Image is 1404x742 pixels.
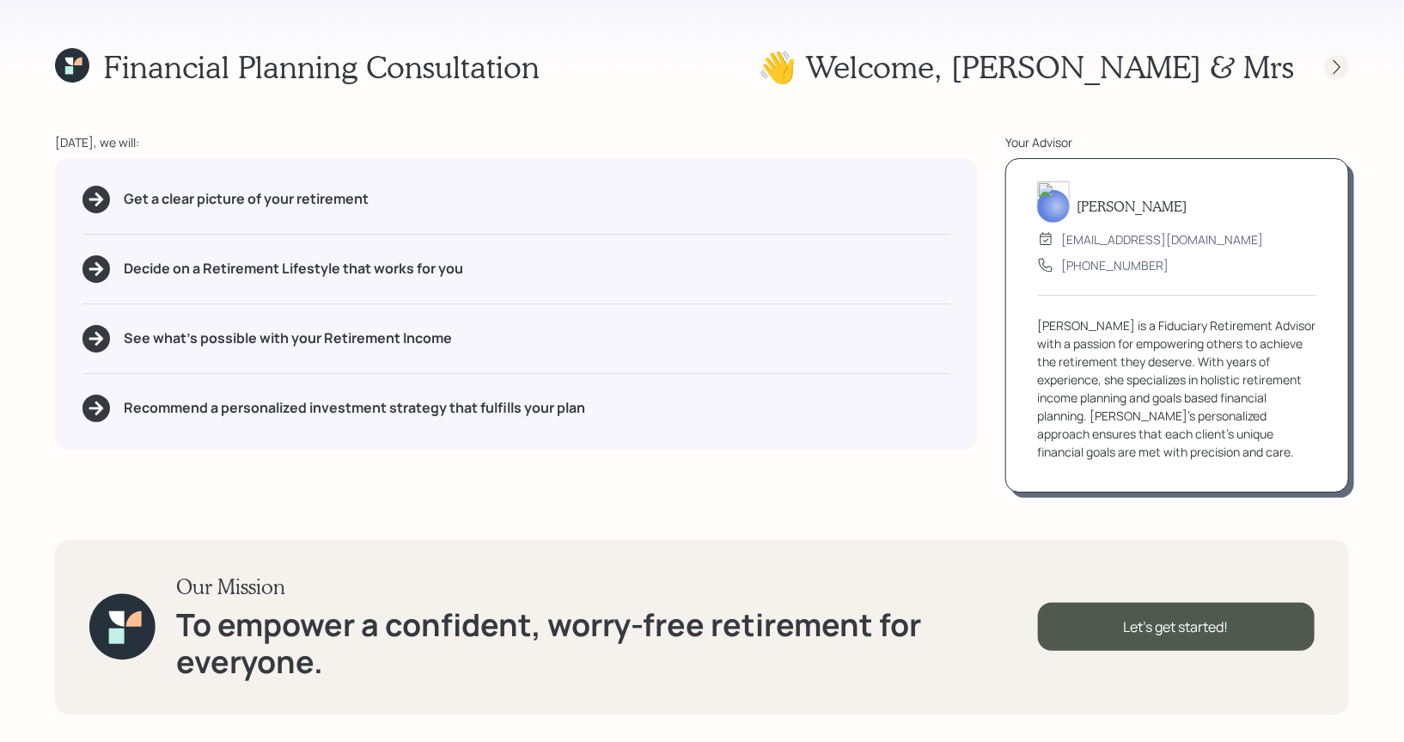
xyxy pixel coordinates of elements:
[1037,316,1317,461] div: [PERSON_NAME] is a Fiduciary Retirement Advisor with a passion for empowering others to achieve t...
[1077,198,1187,214] h5: [PERSON_NAME]
[124,191,369,207] h5: Get a clear picture of your retirement
[1038,603,1315,651] div: Let's get started!
[758,48,1294,85] h1: 👋 Welcome , [PERSON_NAME] & Mrs
[1005,133,1349,151] div: Your Advisor
[1061,230,1263,248] div: [EMAIL_ADDRESS][DOMAIN_NAME]
[124,330,452,346] h5: See what's possible with your Retirement Income
[124,400,585,416] h5: Recommend a personalized investment strategy that fulfills your plan
[55,133,978,151] div: [DATE], we will:
[176,606,1038,680] h1: To empower a confident, worry-free retirement for everyone.
[1061,256,1169,274] div: [PHONE_NUMBER]
[176,574,1038,599] h3: Our Mission
[124,261,463,277] h5: Decide on a Retirement Lifestyle that works for you
[103,48,540,85] h1: Financial Planning Consultation
[1037,181,1070,223] img: treva-nostdahl-headshot.png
